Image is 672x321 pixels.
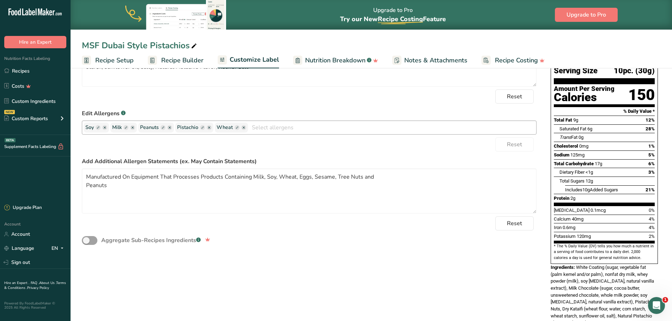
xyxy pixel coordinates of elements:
[586,178,593,184] span: 12g
[554,92,615,103] div: Calories
[554,107,655,116] section: % Daily Value *
[614,67,655,75] span: 10pc. (30g)
[4,242,34,254] a: Language
[582,187,590,192] span: 10g
[140,124,159,131] span: Peanuts
[554,161,594,166] span: Total Carbohydrate
[495,89,534,104] button: Reset
[554,152,569,158] span: Sodium
[646,126,655,131] span: 28%
[248,122,536,133] input: Select allergens
[573,117,578,123] span: 9g
[554,67,598,75] span: Serving Size
[507,140,522,149] span: Reset
[554,234,576,239] span: Potassium
[218,52,279,69] a: Customize Label
[5,138,16,142] div: BETA
[52,244,66,253] div: EN
[340,15,446,23] span: Try our New Feature
[646,117,655,123] span: 12%
[648,161,655,166] span: 6%
[649,225,655,230] span: 4%
[305,56,365,65] span: Nutrition Breakdown
[646,187,655,192] span: 21%
[230,55,279,64] span: Customize Label
[507,92,522,101] span: Reset
[649,216,655,222] span: 4%
[649,234,655,239] span: 2%
[649,208,655,213] span: 0%
[4,280,29,285] a: Hire an Expert .
[555,8,618,22] button: Upgrade to Pro
[554,117,572,123] span: Total Fat
[570,196,575,201] span: 2g
[148,53,204,68] a: Recipe Builder
[293,53,378,68] a: Nutrition Breakdown
[565,187,618,192] span: Includes Added Sugars
[507,219,522,228] span: Reset
[161,56,204,65] span: Recipe Builder
[551,265,575,270] span: Ingredients:
[82,39,198,52] div: MSF Dubai Style Pistachios
[648,143,655,149] span: 1%
[595,161,602,166] span: 17g
[85,124,94,131] span: Soy
[554,143,578,149] span: Cholesterol
[82,53,134,68] a: Recipe Setup
[4,36,66,48] button: Hire an Expert
[404,56,467,65] span: Notes & Attachments
[31,280,39,285] a: FAQ .
[559,135,577,140] span: Fat
[4,110,15,114] div: NEW
[482,53,545,68] a: Recipe Costing
[559,178,585,184] span: Total Sugars
[495,56,538,65] span: Recipe Costing
[591,208,606,213] span: 0.1mcg
[554,208,589,213] span: [MEDICAL_DATA]
[559,126,586,131] span: Saturated Fat
[217,124,233,131] span: Wheat
[579,135,583,140] span: 0g
[586,169,593,175] span: <1g
[392,53,467,68] a: Notes & Attachments
[82,157,537,166] label: Add Additional Allergen Statements (ex. May Contain Statements)
[648,169,655,175] span: 3%
[570,152,585,158] span: 125mg
[554,243,655,261] section: * The % Daily Value (DV) tells you how much a nutrient in a serving of food contributes to a dail...
[587,126,592,131] span: 6g
[662,297,668,303] span: 1
[577,234,591,239] span: 120mg
[112,124,122,131] span: Milk
[4,115,48,122] div: Custom Reports
[101,236,201,245] div: Aggregate Sub-Recipes Ingredients
[559,169,585,175] span: Dietary Fiber
[4,280,66,290] a: Terms & Conditions .
[554,86,615,92] div: Amount Per Serving
[378,15,423,23] span: Recipe Costing
[4,301,66,310] div: Powered By FoodLabelMaker © 2025 All Rights Reserved
[628,86,655,104] div: 150
[27,285,49,290] a: Privacy Policy
[554,216,571,222] span: Calcium
[495,216,534,230] button: Reset
[177,124,198,131] span: Pistachio
[39,280,56,285] a: About Us .
[554,225,562,230] span: Iron
[563,225,575,230] span: 0.6mg
[648,297,665,314] iframe: Intercom live chat
[95,56,134,65] span: Recipe Setup
[567,11,606,19] span: Upgrade to Pro
[559,135,571,140] i: Trans
[495,137,534,152] button: Reset
[4,204,42,211] div: Upgrade Plan
[572,216,583,222] span: 40mg
[648,152,655,158] span: 5%
[554,196,569,201] span: Protein
[579,143,588,149] span: 0mg
[82,109,537,118] label: Edit Allergens
[340,0,446,30] div: Upgrade to Pro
